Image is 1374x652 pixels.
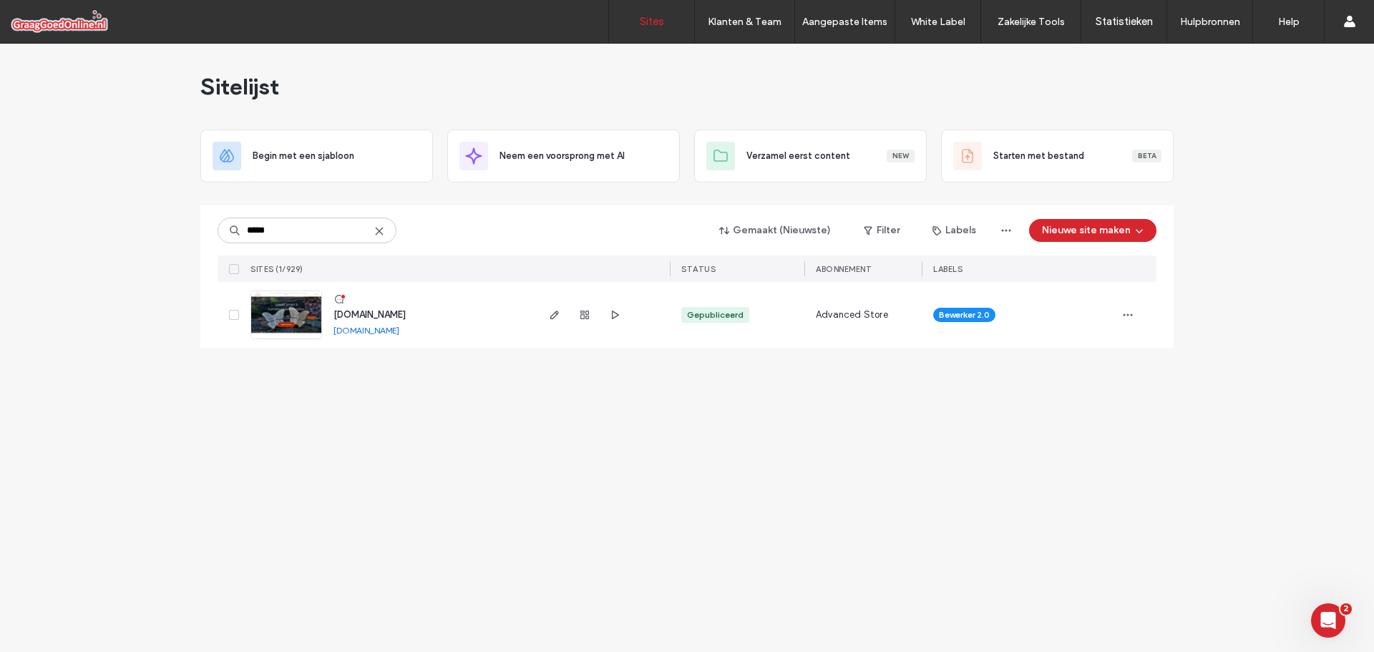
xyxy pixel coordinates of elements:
div: Neem een voorsprong met AI [447,130,680,183]
span: Help [32,10,62,23]
span: Neem een voorsprong met AI [500,149,625,163]
span: Verzamel eerst content [746,149,850,163]
span: Sites (1/929) [250,264,303,274]
div: New [887,150,915,162]
a: [DOMAIN_NAME] [333,309,406,320]
label: Aangepaste Items [802,16,887,28]
button: Filter [849,219,914,242]
div: Starten met bestandBeta [941,130,1174,183]
span: Begin met een sjabloon [253,149,354,163]
span: Sitelijst [200,72,279,101]
div: Beta [1132,150,1161,162]
label: Sites [640,15,664,28]
label: Hulpbronnen [1180,16,1240,28]
div: Begin met een sjabloon [200,130,433,183]
span: Advanced Store [816,308,888,322]
a: [DOMAIN_NAME] [333,325,399,336]
span: Starten met bestand [993,149,1084,163]
div: Verzamel eerst contentNew [694,130,927,183]
div: Gepubliceerd [687,308,744,321]
span: Abonnement [816,264,872,274]
label: Klanten & Team [708,16,781,28]
label: Statistieken [1096,15,1153,28]
button: Gemaakt (Nieuwste) [707,219,844,242]
button: Nieuwe site maken [1029,219,1156,242]
button: Labels [920,219,989,242]
span: 2 [1340,603,1352,615]
span: LABELS [933,264,963,274]
label: White Label [911,16,965,28]
label: Help [1278,16,1300,28]
span: STATUS [681,264,716,274]
span: Bewerker 2.0 [939,308,990,321]
iframe: Intercom live chat [1311,603,1345,638]
label: Zakelijke Tools [998,16,1065,28]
